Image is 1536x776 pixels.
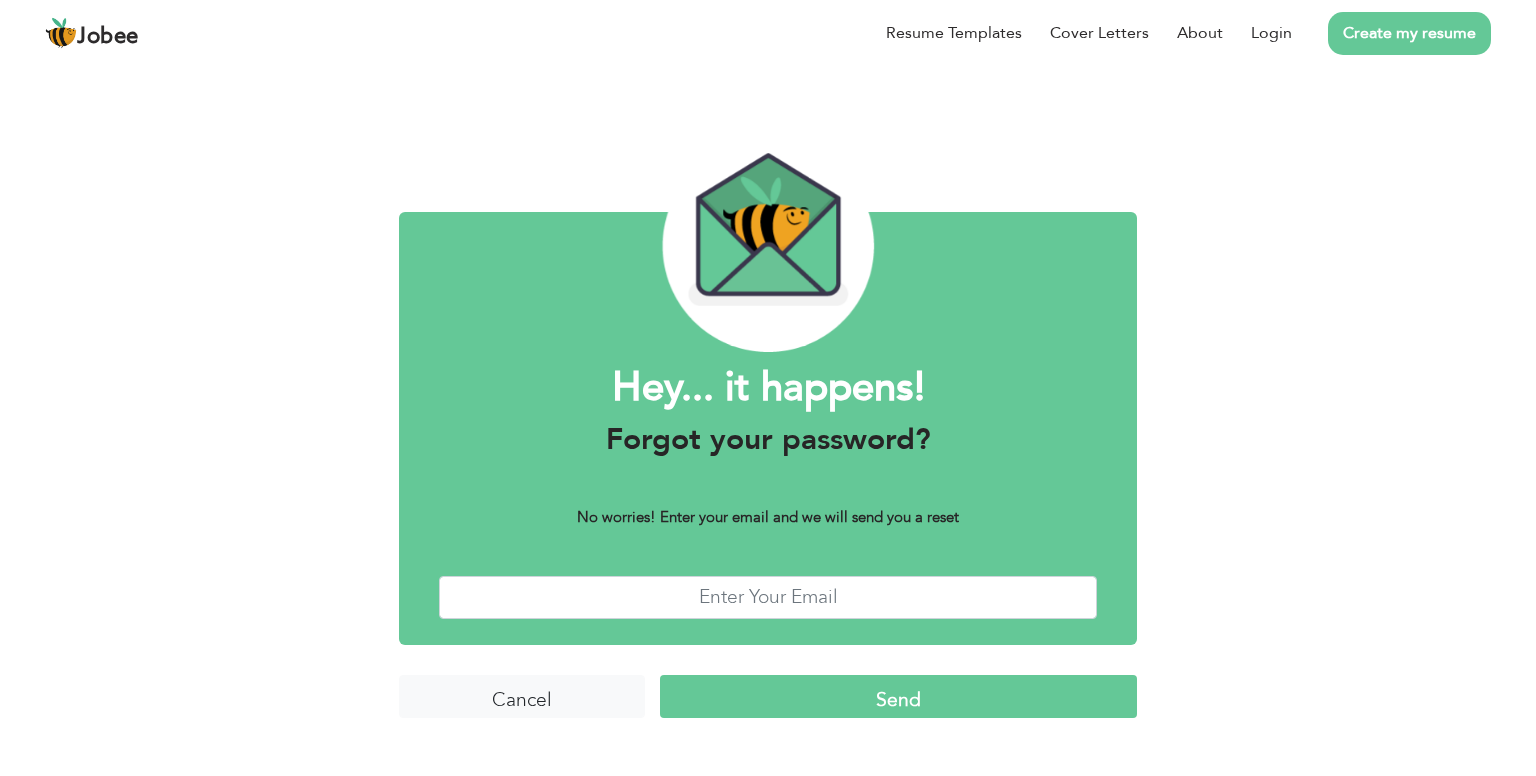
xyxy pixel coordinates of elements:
[439,422,1097,458] h3: Forgot your password?
[1251,21,1292,45] a: Login
[439,362,1097,414] h1: Hey... it happens!
[886,21,1022,45] a: Resume Templates
[1177,21,1223,45] a: About
[662,140,874,352] img: envelope_bee.png
[439,576,1097,619] input: Enter Your Email
[45,17,139,49] a: Jobee
[399,675,645,718] input: Cancel
[45,17,77,49] img: jobee.io
[1050,21,1149,45] a: Cover Letters
[660,675,1137,718] input: Send
[77,26,139,48] span: Jobee
[1328,12,1491,55] a: Create my resume
[577,507,959,527] b: No worries! Enter your email and we will send you a reset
